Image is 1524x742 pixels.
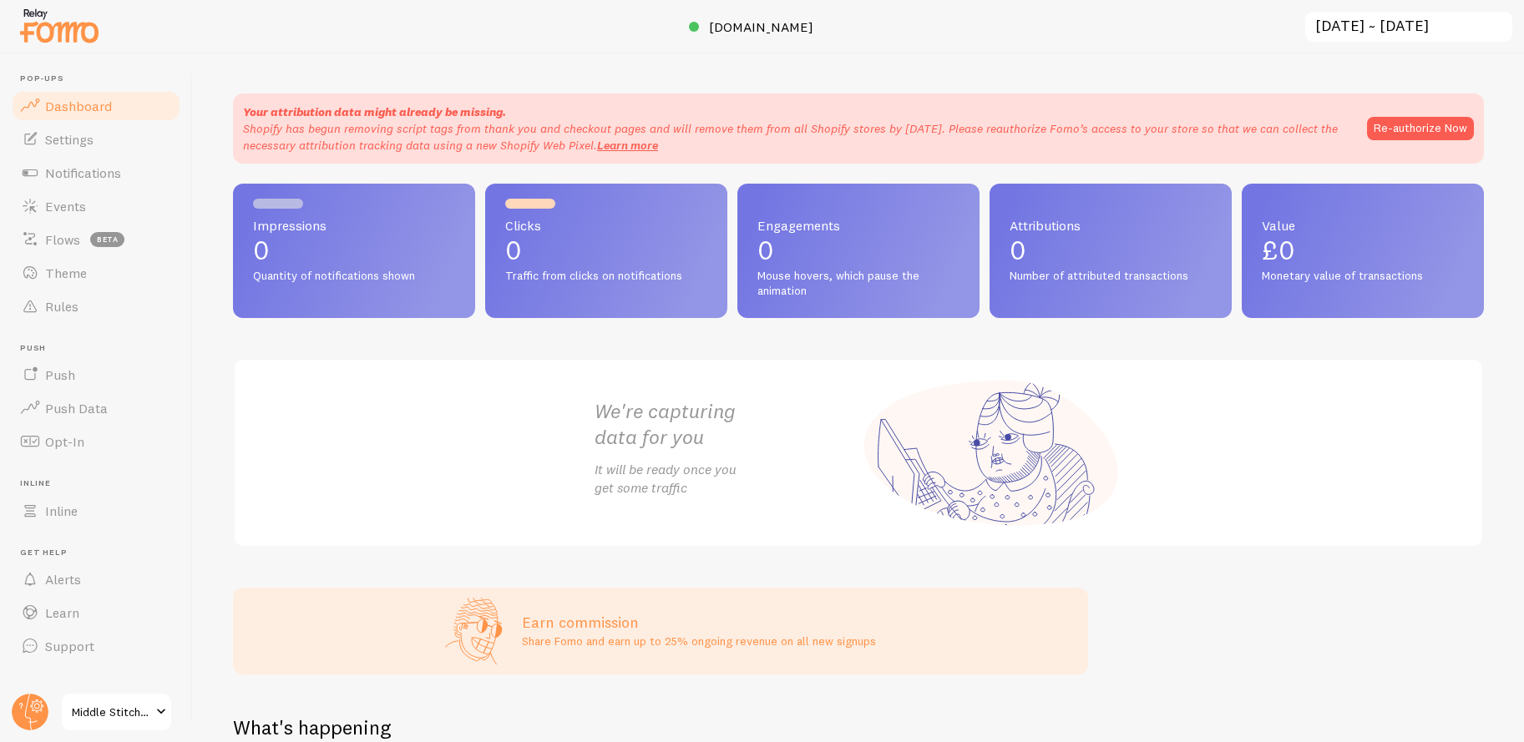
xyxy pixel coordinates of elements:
img: fomo-relay-logo-orange.svg [18,4,101,47]
p: 0 [253,237,455,264]
span: Get Help [20,548,182,558]
span: Opt-In [45,433,84,450]
a: Opt-In [10,425,182,458]
span: Notifications [45,164,121,181]
span: Number of attributed transactions [1010,269,1212,284]
a: Dashboard [10,89,182,123]
span: Quantity of notifications shown [253,269,455,284]
a: Alerts [10,563,182,596]
span: Engagements [757,219,959,232]
span: Inline [45,502,78,519]
span: beta [90,232,124,247]
h3: Earn commission [522,613,876,632]
span: Monetary value of transactions [1262,269,1464,284]
span: Attributions [1010,219,1212,232]
span: Value [1262,219,1464,232]
a: Push [10,358,182,391]
h2: What's happening [233,714,391,740]
span: Push [20,343,182,354]
a: Middle Stitch Studio [60,692,173,732]
span: Support [45,638,94,654]
button: Re-authorize Now [1367,117,1474,140]
span: Alerts [45,571,81,588]
a: Events [10,189,182,223]
span: Flows [45,231,80,248]
a: Notifications [10,156,182,189]
p: It will be ready once you get some traffic [595,460,858,498]
p: Shopify has begun removing script tags from thank you and checkout pages and will remove them fro... [243,120,1350,154]
span: Pop-ups [20,73,182,84]
a: Flows beta [10,223,182,256]
span: Mouse hovers, which pause the animation [757,269,959,298]
span: Theme [45,265,87,281]
p: 0 [505,237,707,264]
a: Rules [10,290,182,323]
a: Push Data [10,391,182,425]
span: Learn [45,604,79,621]
a: Support [10,629,182,663]
span: £0 [1262,234,1295,266]
span: Events [45,198,86,215]
a: Settings [10,123,182,156]
strong: Your attribution data might already be missing. [243,104,506,119]
span: Inline [20,478,182,489]
span: Settings [45,131,94,148]
p: Share Fomo and earn up to 25% ongoing revenue on all new signups [522,633,876,649]
h2: We're capturing data for you [595,398,858,450]
span: Clicks [505,219,707,232]
span: Traffic from clicks on notifications [505,269,707,284]
p: 0 [1010,237,1212,264]
span: Impressions [253,219,455,232]
span: Push Data [45,400,108,416]
a: Theme [10,256,182,290]
span: Dashboard [45,98,112,114]
span: Middle Stitch Studio [72,702,151,722]
p: 0 [757,237,959,264]
a: Learn more [597,138,658,153]
span: Rules [45,298,78,315]
a: Learn [10,596,182,629]
a: Inline [10,494,182,527]
span: Push [45,366,75,383]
